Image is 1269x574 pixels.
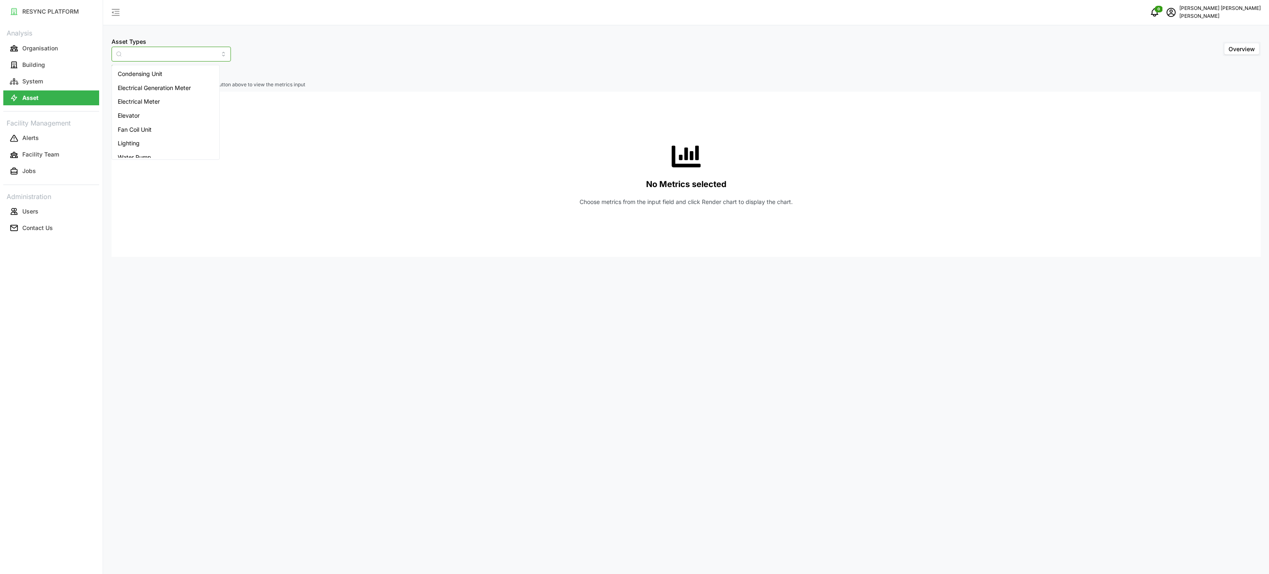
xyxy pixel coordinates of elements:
[3,3,99,20] a: RESYNC PLATFORM
[22,7,79,16] p: RESYNC PLATFORM
[3,221,99,235] button: Contact Us
[118,111,140,120] span: Elevator
[1229,45,1255,52] span: Overview
[3,163,99,180] a: Jobs
[112,37,146,46] label: Asset Types
[22,207,38,216] p: Users
[3,220,99,236] a: Contact Us
[22,44,58,52] p: Organisation
[646,178,727,191] p: No Metrics selected
[118,83,191,93] span: Electrical Generation Meter
[118,139,140,148] span: Lighting
[3,203,99,220] a: Users
[118,153,151,162] span: Water Pump
[3,4,99,19] button: RESYNC PLATFORM
[22,224,53,232] p: Contact Us
[1146,4,1163,21] button: notifications
[3,190,99,202] p: Administration
[1157,6,1160,12] span: 0
[3,73,99,90] a: System
[3,57,99,72] button: Building
[1179,5,1261,12] p: [PERSON_NAME] [PERSON_NAME]
[3,147,99,162] button: Facility Team
[22,167,36,175] p: Jobs
[3,57,99,73] a: Building
[22,77,43,85] p: System
[3,164,99,179] button: Jobs
[22,61,45,69] p: Building
[3,40,99,57] a: Organisation
[580,198,793,206] p: Choose metrics from the input field and click Render chart to display the chart.
[3,116,99,128] p: Facility Management
[3,131,99,146] button: Alerts
[3,130,99,147] a: Alerts
[1163,4,1179,21] button: schedule
[3,26,99,38] p: Analysis
[3,147,99,163] a: Facility Team
[3,90,99,106] a: Asset
[112,81,1261,88] p: Select items in the 'Select Locations/Assets' button above to view the metrics input
[1179,12,1261,20] p: [PERSON_NAME]
[118,69,162,78] span: Condensing Unit
[22,150,59,159] p: Facility Team
[22,94,38,102] p: Asset
[22,134,39,142] p: Alerts
[3,74,99,89] button: System
[3,204,99,219] button: Users
[3,41,99,56] button: Organisation
[118,97,160,106] span: Electrical Meter
[3,90,99,105] button: Asset
[118,125,152,134] span: Fan Coil Unit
